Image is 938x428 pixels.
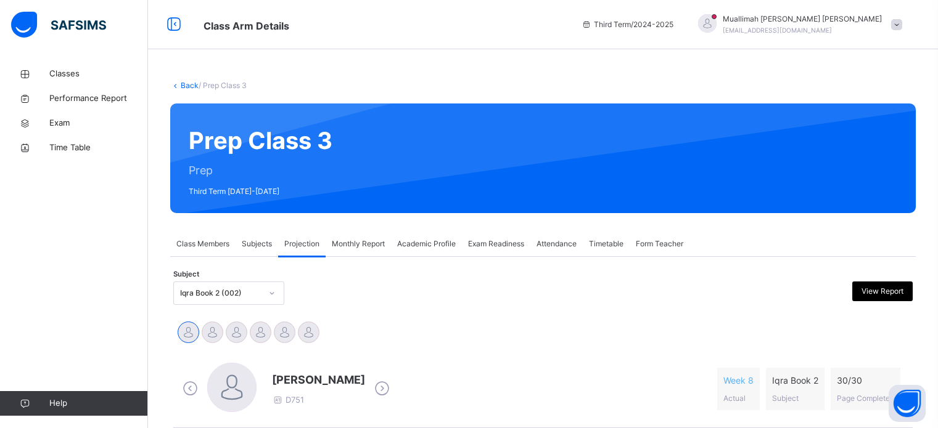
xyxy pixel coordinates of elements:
span: Exam Readiness [468,238,524,249]
span: Time Table [49,142,148,154]
span: Timetable [589,238,623,249]
span: Muallimah [PERSON_NAME] [PERSON_NAME] [723,14,882,25]
span: Exam [49,117,148,129]
a: Back [181,81,199,90]
span: Class Members [176,238,229,249]
span: Projection [284,238,319,249]
img: safsims [11,12,106,38]
span: [EMAIL_ADDRESS][DOMAIN_NAME] [723,26,832,34]
span: Form Teacher [636,238,683,249]
span: Performance Report [49,92,148,105]
span: Monthly Report [332,238,385,249]
span: [PERSON_NAME] [272,371,365,388]
span: Actual [723,394,746,403]
span: Attendance [537,238,577,249]
div: Iqra Book 2 (002) [180,288,261,299]
span: Week 8 [723,374,754,387]
span: Iqra Book 2 [772,374,818,387]
div: Muallimah SabrinaMohammad [686,14,908,36]
span: View Report [862,286,903,297]
span: session/term information [582,19,673,30]
span: Subjects [242,238,272,249]
span: D751 [272,395,304,405]
span: / Prep Class 3 [199,81,247,90]
span: Classes [49,68,148,80]
button: Open asap [889,385,926,422]
span: Academic Profile [397,238,456,249]
span: Subject [772,394,799,403]
span: 30 / 30 [837,374,894,387]
span: Help [49,397,147,410]
span: Subject [173,269,199,280]
span: Class Arm Details [204,20,289,32]
span: Page Completed [837,394,894,403]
